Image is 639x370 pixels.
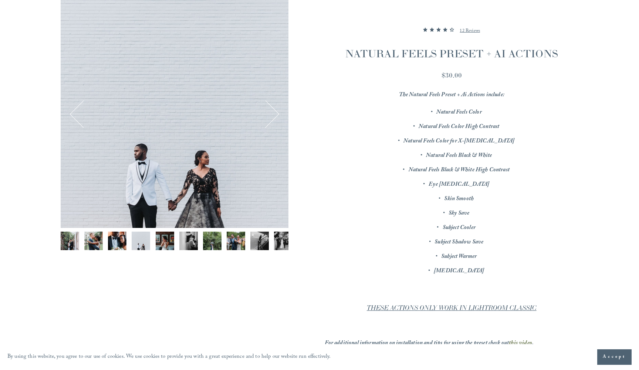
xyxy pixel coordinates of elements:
em: Subject Shadow Save [435,238,483,248]
a: this video [509,339,532,349]
img: FUJ18856 copy.jpg (Copy) [132,232,150,250]
em: For additional information on installation and tips for using the preset check out [325,339,509,349]
button: Image 10 of 12 [274,232,293,250]
button: Previous [70,101,97,127]
a: 12 Reviews [460,22,480,40]
em: Skin Smooth [444,194,474,204]
button: Image 4 of 12 [132,232,150,250]
img: FUJ15149.jpg (Copy) [274,232,293,250]
img: lightroom-presets-natural-look.jpg [203,232,222,250]
em: [MEDICAL_DATA] [434,266,484,276]
em: The Natural Feels Preset + Ai Actions include: [399,90,504,100]
button: Image 3 of 12 [108,232,126,250]
button: Image 5 of 12 [156,232,174,250]
p: 12 Reviews [460,27,480,36]
p: By using this website, you agree to our use of cookies. We use cookies to provide you with a grea... [7,352,331,363]
button: Next [252,101,279,127]
em: Natural Feels Color [436,108,482,118]
button: Image 2 of 12 [84,232,103,250]
em: Sky Save [449,209,469,219]
em: THESE ACTIONS ONLY WORK IN LIGHTROOM CLASSIC [367,304,537,312]
button: Image 1 of 12 [61,232,79,250]
em: Subject Cooler [443,223,476,233]
img: best-lightroom-preset-natural-look.jpg [84,232,103,250]
img: FUJ14832.jpg (Copy) [156,232,174,250]
div: Gallery thumbnails [61,232,288,254]
button: Image 7 of 12 [203,232,222,250]
div: $30.00 [325,70,578,80]
em: Natural Feels Color for X-[MEDICAL_DATA] [403,137,514,147]
button: Image 9 of 12 [250,232,269,250]
button: Image 6 of 12 [179,232,198,250]
img: raleigh-wedding-photographer.jpg [250,232,269,250]
img: DSCF8972.jpg (Copy) [108,232,126,250]
em: . [532,339,534,349]
em: Eye [MEDICAL_DATA] [429,180,489,190]
span: Accept [603,353,626,361]
button: Accept [597,349,632,365]
em: Natural Feels Black & White [426,151,492,161]
img: DSCF9372.jpg (Copy) [179,232,198,250]
h1: NATURAL FEELS PRESET + AI ACTIONS [325,46,578,61]
em: Subject Warmer [441,252,477,262]
img: best-outdoor-north-carolina-wedding-photos.jpg [227,232,245,250]
em: Natural Feels Black & White High Contrast [409,165,510,175]
img: DSCF9013.jpg (Copy) [61,232,79,250]
em: Natural Feels Color High Contrast [419,122,499,132]
button: Image 8 of 12 [227,232,245,250]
